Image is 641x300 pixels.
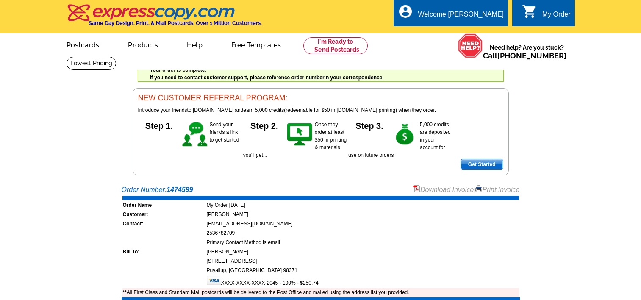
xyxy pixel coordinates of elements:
[206,257,519,265] td: [STREET_ADDRESS]
[483,51,566,60] span: Call
[348,122,451,158] span: 5,000 credits are deposited in your account for use on future orders
[413,185,520,195] div: |
[180,121,210,149] img: step-1.gif
[173,34,216,54] a: Help
[243,122,347,158] span: Once they order at least $50 in printing & materials you'll get...
[218,34,295,54] a: Free Templates
[206,275,519,287] td: XXXX-XXXX-XXXX-2045 - 100% - $250.74
[138,107,187,113] span: Introduce your friends
[210,122,239,143] span: Send your friends a link to get started
[67,10,262,26] a: Same Day Design, Print, & Mail Postcards. Over 1 Million Customers.
[122,219,205,228] td: Contact:
[138,106,503,114] p: to [DOMAIN_NAME] and (redeemable for $50 in [DOMAIN_NAME] printing) when they order.
[53,34,113,54] a: Postcards
[114,34,172,54] a: Products
[522,9,571,20] a: shopping_cart My Order
[138,121,180,129] h5: Step 1.
[122,247,205,256] td: Bill To:
[398,4,413,19] i: account_circle
[206,229,519,237] td: 2536782709
[475,185,482,192] img: small-print-icon.gif
[522,4,537,19] i: shopping_cart
[166,186,193,193] strong: 1474599
[413,186,474,193] a: Download Invoice
[122,201,205,209] td: Order Name
[458,33,483,58] img: help
[206,266,519,275] td: Puyallup, [GEOGRAPHIC_DATA] 98371
[461,159,503,170] a: Get Started
[206,238,519,247] td: Primary Contact Method is email
[122,288,519,297] td: **All First Class and Standard Mail postcards will be delivered to the Post Office and mailed usi...
[206,210,519,219] td: [PERSON_NAME]
[475,186,519,193] a: Print Invoice
[89,20,262,26] h4: Same Day Design, Print, & Mail Postcards. Over 1 Million Customers.
[348,121,391,129] h5: Step 3.
[206,219,519,228] td: [EMAIL_ADDRESS][DOMAIN_NAME]
[542,11,571,22] div: My Order
[286,121,315,149] img: step-2.gif
[243,107,284,113] span: earn 5,000 credits
[206,201,519,209] td: My Order [DATE]
[122,185,520,195] div: Order Number:
[138,94,503,103] h3: NEW CUSTOMER REFERRAL PROGRAM:
[206,247,519,256] td: [PERSON_NAME]
[497,51,566,60] a: [PHONE_NUMBER]
[122,210,205,219] td: Customer:
[243,121,286,129] h5: Step 2.
[483,43,571,60] span: Need help? Are you stuck?
[413,185,420,192] img: small-pdf-icon.gif
[418,11,504,22] div: Welcome [PERSON_NAME]
[207,276,221,285] img: visa.gif
[150,67,206,73] strong: Your order is complete.
[391,121,420,149] img: step-3.gif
